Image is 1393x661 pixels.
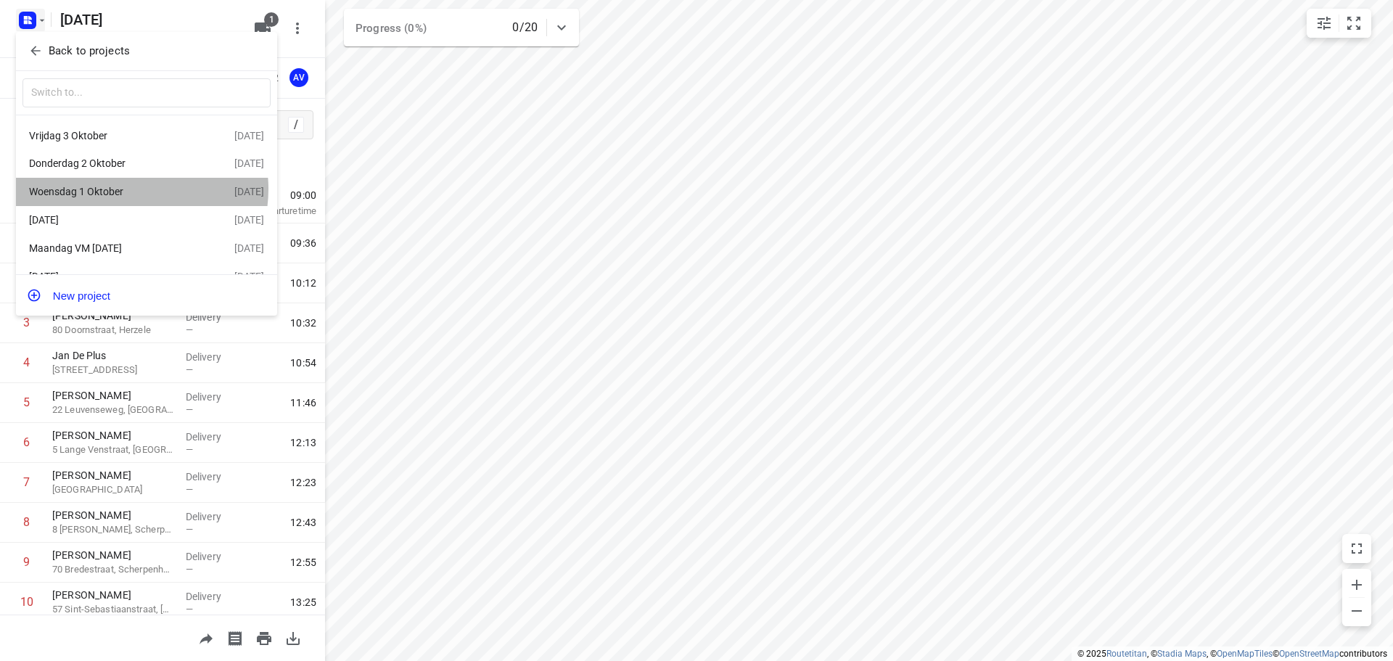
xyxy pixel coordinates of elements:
div: Maandag VM [DATE][DATE] [16,234,277,263]
div: [DATE] [234,214,264,226]
div: [DATE] [29,271,196,282]
div: [DATE] [234,271,264,282]
div: Woensdag 1 Oktober [29,186,196,197]
div: [DATE] [234,130,264,141]
div: Vrijdag 3 Oktober[DATE] [16,121,277,149]
div: [DATE] [234,186,264,197]
div: [DATE][DATE] [16,263,277,291]
button: Back to projects [22,39,271,63]
div: [DATE] [234,157,264,169]
button: New project [16,281,277,310]
div: [DATE] [234,242,264,254]
div: Vrijdag 3 Oktober [29,130,196,141]
div: Donderdag 2 Oktober[DATE] [16,149,277,178]
div: [DATE] [29,214,196,226]
div: Woensdag 1 Oktober[DATE] [16,178,277,206]
p: Back to projects [49,43,130,59]
div: [DATE][DATE] [16,206,277,234]
div: Donderdag 2 Oktober [29,157,196,169]
input: Switch to... [22,78,271,108]
div: Maandag VM [DATE] [29,242,196,254]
